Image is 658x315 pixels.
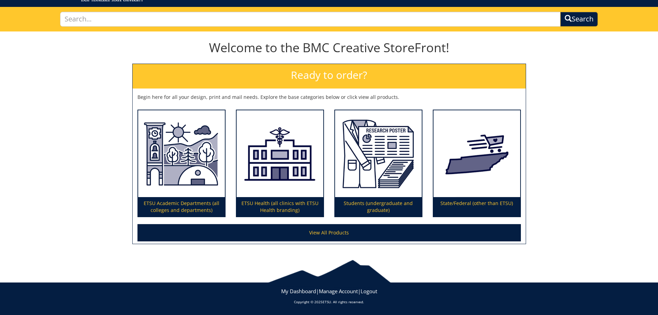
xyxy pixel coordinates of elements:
[335,110,422,197] img: Students (undergraduate and graduate)
[335,110,422,217] a: Students (undergraduate and graduate)
[137,94,521,101] p: Begin here for all your design, print and mail needs. Explore the base categories below or click ...
[138,110,225,197] img: ETSU Academic Departments (all colleges and departments)
[433,110,520,197] img: State/Federal (other than ETSU)
[237,197,323,216] p: ETSU Health (all clinics with ETSU Health branding)
[60,12,561,27] input: Search...
[323,299,331,304] a: ETSU
[138,110,225,217] a: ETSU Academic Departments (all colleges and departments)
[237,110,323,197] img: ETSU Health (all clinics with ETSU Health branding)
[138,197,225,216] p: ETSU Academic Departments (all colleges and departments)
[133,64,526,89] h2: Ready to order?
[237,110,323,217] a: ETSU Health (all clinics with ETSU Health branding)
[361,288,377,295] a: Logout
[335,197,422,216] p: Students (undergraduate and graduate)
[433,110,520,217] a: State/Federal (other than ETSU)
[560,12,598,27] button: Search
[137,224,521,241] a: View All Products
[319,288,358,295] a: Manage Account
[433,197,520,216] p: State/Federal (other than ETSU)
[132,41,526,55] h1: Welcome to the BMC Creative StoreFront!
[281,288,316,295] a: My Dashboard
